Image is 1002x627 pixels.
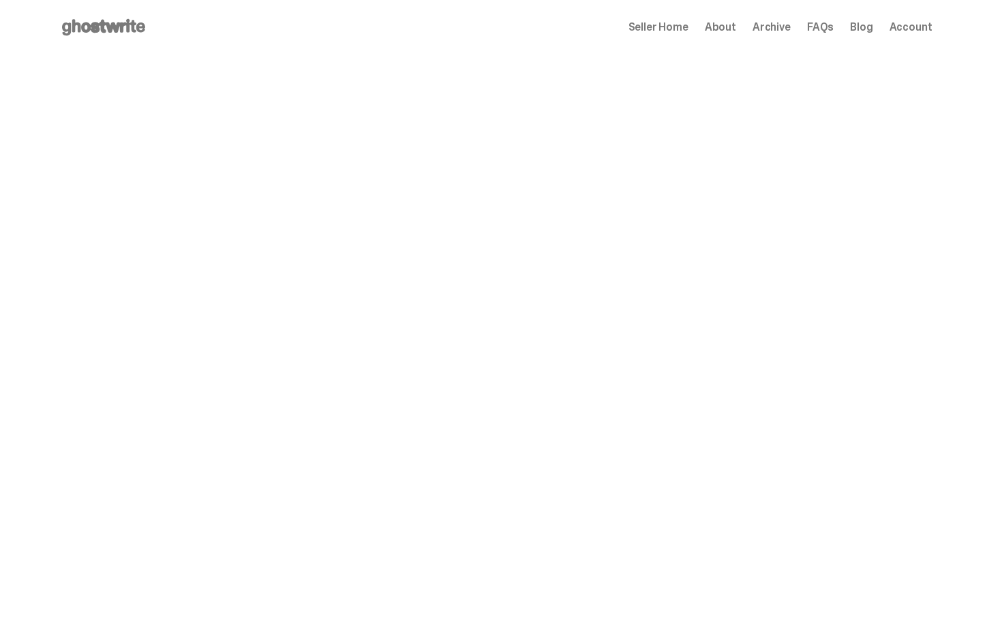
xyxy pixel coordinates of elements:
[705,22,736,33] a: About
[890,22,932,33] a: Account
[850,22,872,33] a: Blog
[753,22,791,33] a: Archive
[628,22,688,33] a: Seller Home
[807,22,834,33] a: FAQs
